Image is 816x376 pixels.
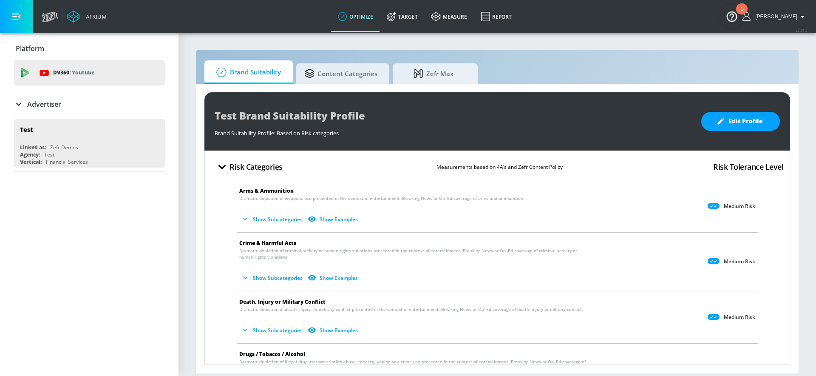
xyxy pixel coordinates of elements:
p: Medium Risk [724,314,755,321]
span: Crime & Harmful Acts [239,239,296,247]
span: Brand Suitability [213,62,281,83]
p: Youtube [72,68,94,77]
button: Show Examples [306,212,361,226]
p: DV360: [53,68,94,77]
div: TestLinked as:Zefr DemosAgency:TestVertical:Financial Services [14,119,165,168]
p: Platform [16,44,44,53]
div: Test [20,125,33,134]
div: 1 [740,9,743,20]
span: login as: anthony.rios@zefr.com [752,14,797,20]
h4: Risk Categories [229,161,283,173]
button: Show Examples [306,271,361,285]
span: v 4.25.4 [796,28,807,33]
div: Agency: [20,151,40,158]
div: Platform [14,37,165,60]
button: Open Resource Center, 1 new notification [720,4,744,28]
p: Medium Risk [724,258,755,265]
span: Death, Injury or Military Conflict [239,298,326,305]
div: DV360: Youtube [14,60,165,85]
p: Advertiser [27,100,61,109]
span: Drugs / Tobacco / Alcohol [239,350,305,358]
span: Dramatic depiction of criminal activity or human rights violations presented in the context of en... [239,248,591,260]
button: Show Subcategories [239,271,306,285]
button: [PERSON_NAME] [742,11,807,22]
button: Show Subcategories [239,212,306,226]
p: Measurements based on 4A’s and Zefr Content Policy [436,162,563,171]
div: Zefr Demos [50,144,78,151]
a: optimize [331,1,380,32]
a: measure [425,1,474,32]
a: Target [380,1,425,32]
span: Dramatic depiction of death, injury, or military conflict presented in the context of entertainme... [239,306,583,313]
span: Zefr Max [401,63,466,84]
div: Test [44,151,54,158]
span: Edit Profile [718,116,763,127]
div: Vertical: [20,158,42,165]
div: Financial Services [46,158,88,165]
a: Report [474,1,518,32]
button: Show Examples [306,323,361,337]
p: Medium Risk [724,203,755,210]
a: Atrium [67,10,107,23]
span: Dramatic depiction of weapons use presented in the context of entertainment. Breaking News or Op–... [239,195,524,202]
span: Arms & Ammunition [239,187,294,194]
span: Dramatic depiction of illegal drug use/prescription abuse, tobacco, vaping or alcohol use present... [239,359,591,371]
button: Edit Profile [701,112,780,131]
div: Atrium [82,13,107,20]
h4: Risk Tolerance Level [713,161,783,173]
div: Brand Suitability Profile: Based on Risk categories [215,125,693,137]
span: Content Categories [305,63,377,84]
div: Linked as: [20,144,46,151]
div: Advertiser [14,92,165,116]
button: Show Subcategories [239,323,306,337]
button: Risk Categories [211,157,286,177]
